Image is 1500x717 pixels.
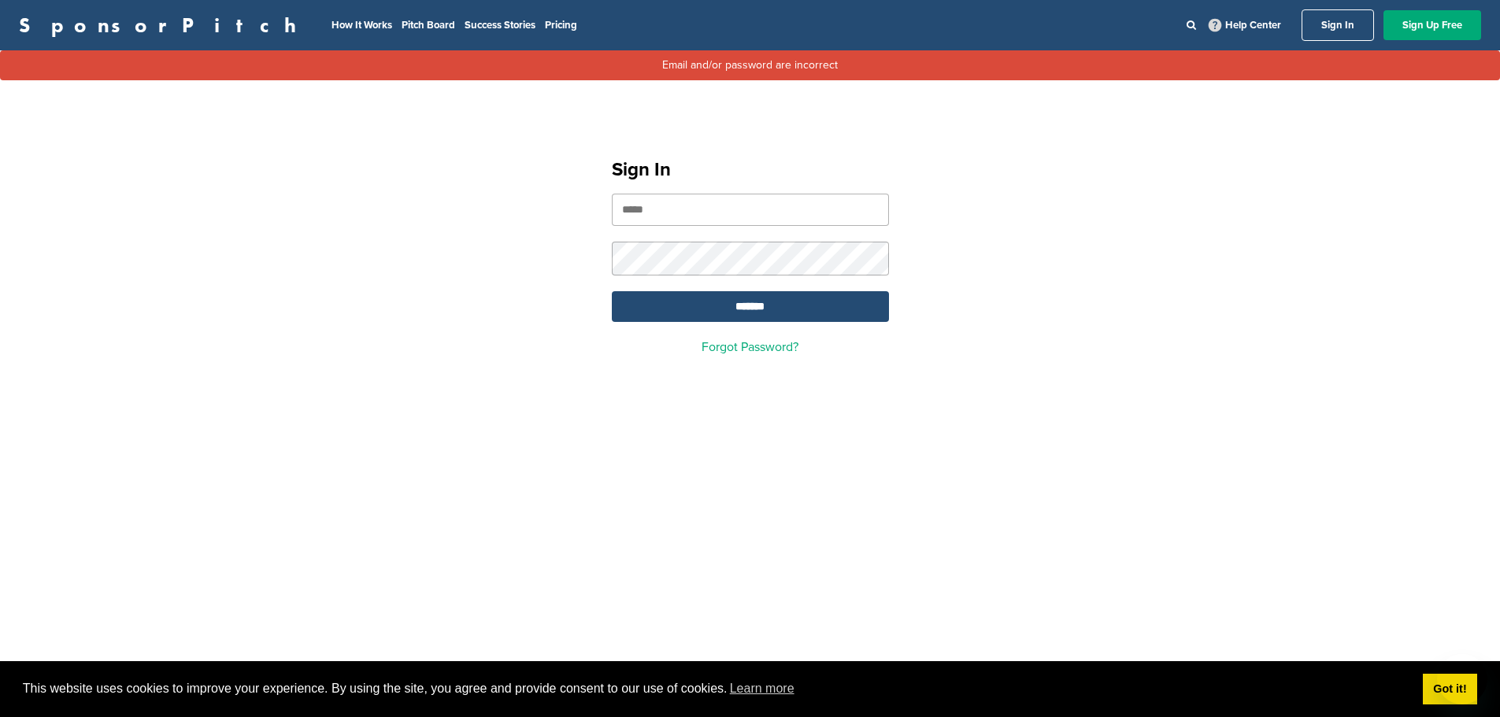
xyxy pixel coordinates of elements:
a: Sign In [1302,9,1374,41]
a: Sign Up Free [1383,10,1481,40]
a: Pricing [545,19,577,31]
a: dismiss cookie message [1423,674,1477,705]
a: learn more about cookies [728,677,797,700]
a: SponsorPitch [19,15,306,35]
span: This website uses cookies to improve your experience. By using the site, you agree and provide co... [23,677,1410,700]
a: Forgot Password? [702,339,798,355]
iframe: Button to launch messaging window [1437,654,1487,704]
a: Success Stories [465,19,535,31]
a: How It Works [331,19,392,31]
a: Pitch Board [402,19,455,31]
h1: Sign In [612,156,889,184]
a: Help Center [1206,16,1284,35]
